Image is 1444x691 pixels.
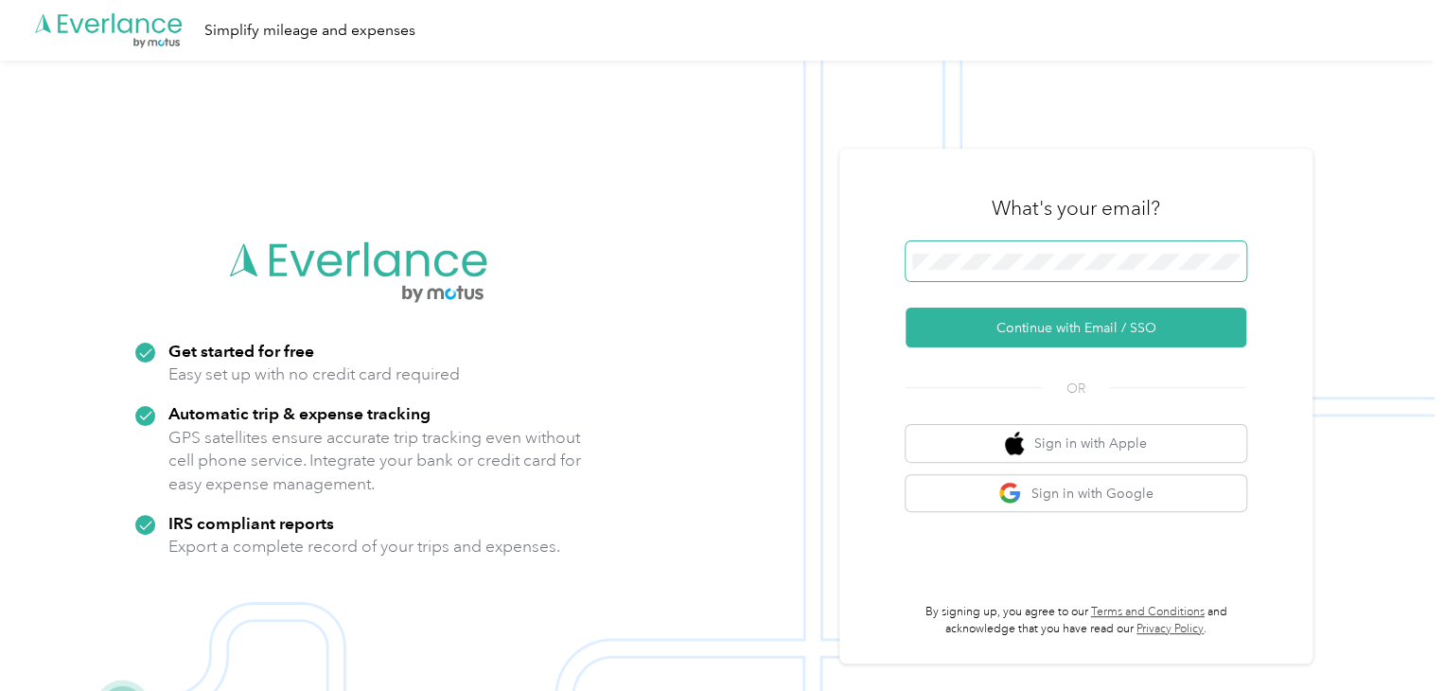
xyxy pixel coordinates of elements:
[906,604,1246,637] p: By signing up, you agree to our and acknowledge that you have read our .
[906,425,1246,462] button: apple logoSign in with Apple
[168,363,460,386] p: Easy set up with no credit card required
[168,403,431,423] strong: Automatic trip & expense tracking
[204,19,415,43] div: Simplify mileage and expenses
[998,482,1022,505] img: google logo
[168,535,560,558] p: Export a complete record of your trips and expenses.
[168,513,334,533] strong: IRS compliant reports
[1136,622,1204,636] a: Privacy Policy
[992,195,1160,221] h3: What's your email?
[1091,605,1205,619] a: Terms and Conditions
[168,341,314,361] strong: Get started for free
[1043,379,1109,399] span: OR
[906,308,1246,347] button: Continue with Email / SSO
[168,426,582,496] p: GPS satellites ensure accurate trip tracking even without cell phone service. Integrate your bank...
[1005,432,1024,455] img: apple logo
[906,475,1246,512] button: google logoSign in with Google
